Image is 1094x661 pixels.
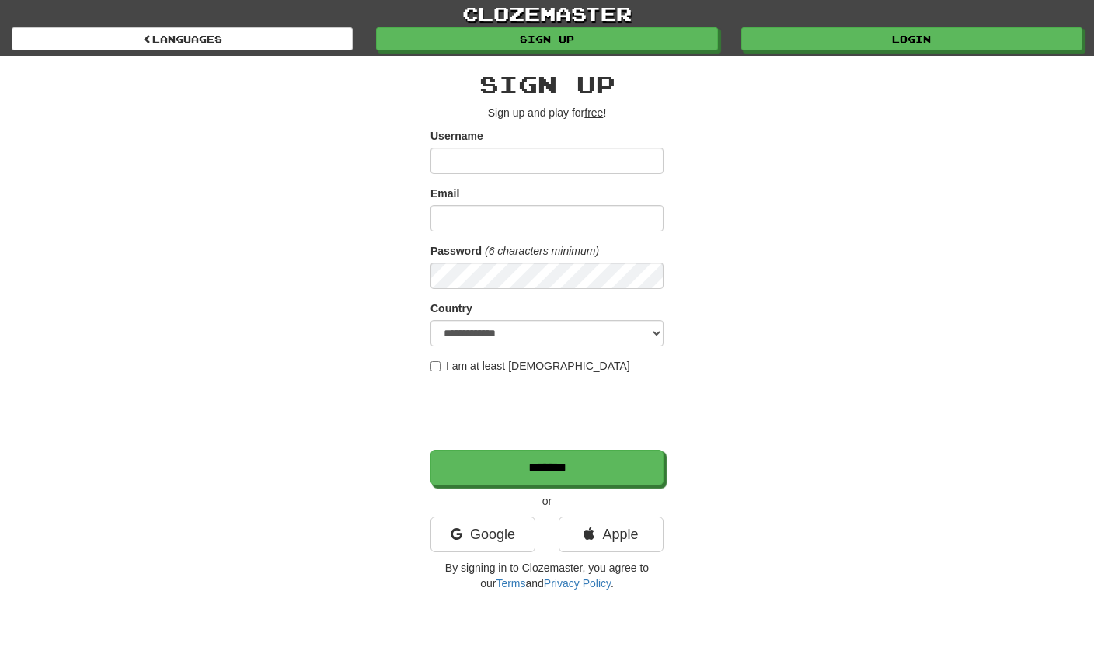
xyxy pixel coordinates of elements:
[584,106,603,119] u: free
[430,105,664,120] p: Sign up and play for !
[376,27,717,50] a: Sign up
[430,560,664,591] p: By signing in to Clozemaster, you agree to our and .
[430,301,472,316] label: Country
[430,186,459,201] label: Email
[430,243,482,259] label: Password
[544,577,611,590] a: Privacy Policy
[430,381,667,442] iframe: reCAPTCHA
[485,245,599,257] em: (6 characters minimum)
[430,71,664,97] h2: Sign up
[430,517,535,552] a: Google
[12,27,353,50] a: Languages
[430,493,664,509] p: or
[430,128,483,144] label: Username
[559,517,664,552] a: Apple
[430,358,630,374] label: I am at least [DEMOGRAPHIC_DATA]
[741,27,1082,50] a: Login
[430,361,441,371] input: I am at least [DEMOGRAPHIC_DATA]
[496,577,525,590] a: Terms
